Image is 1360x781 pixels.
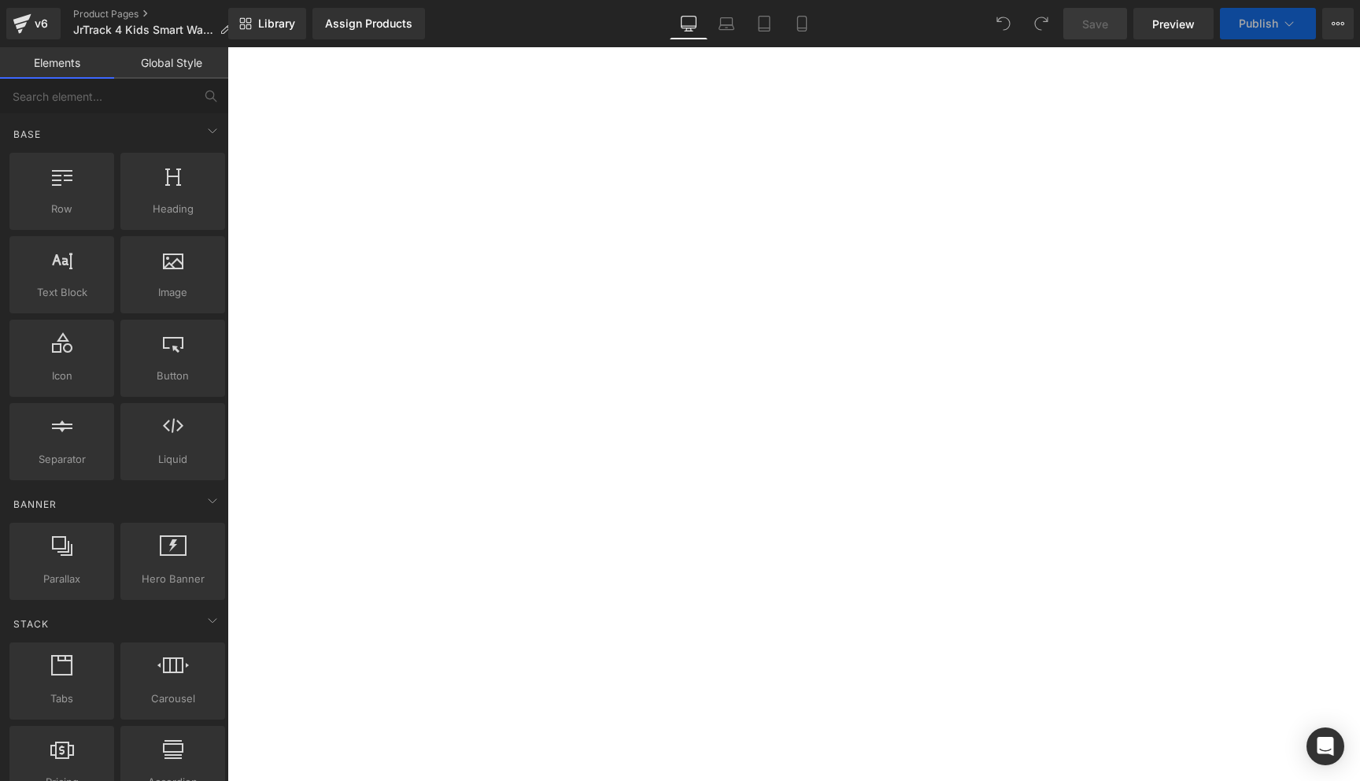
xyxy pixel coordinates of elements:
span: Button [125,368,220,384]
span: Stack [12,616,50,631]
a: Mobile [783,8,821,39]
button: Undo [988,8,1019,39]
span: Text Block [14,284,109,301]
a: Laptop [708,8,745,39]
a: New Library [228,8,306,39]
span: Base [12,127,42,142]
div: v6 [31,13,51,34]
span: Banner [12,497,58,512]
span: Library [258,17,295,31]
a: Global Style [114,47,228,79]
span: Separator [14,451,109,468]
button: More [1322,8,1354,39]
span: Preview [1152,16,1195,32]
span: Carousel [125,690,220,707]
span: Hero Banner [125,571,220,587]
span: Image [125,284,220,301]
button: Publish [1220,8,1316,39]
span: Liquid [125,451,220,468]
a: v6 [6,8,61,39]
span: JrTrack 4 Kids Smart Watch [73,24,213,36]
span: Publish [1239,17,1278,30]
a: Preview [1133,8,1214,39]
a: Tablet [745,8,783,39]
div: Assign Products [325,17,412,30]
a: Product Pages [73,8,243,20]
div: Open Intercom Messenger [1306,727,1344,765]
a: Desktop [670,8,708,39]
span: Icon [14,368,109,384]
span: Row [14,201,109,217]
span: Heading [125,201,220,217]
span: Tabs [14,690,109,707]
span: Parallax [14,571,109,587]
button: Redo [1026,8,1057,39]
span: Save [1082,16,1108,32]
